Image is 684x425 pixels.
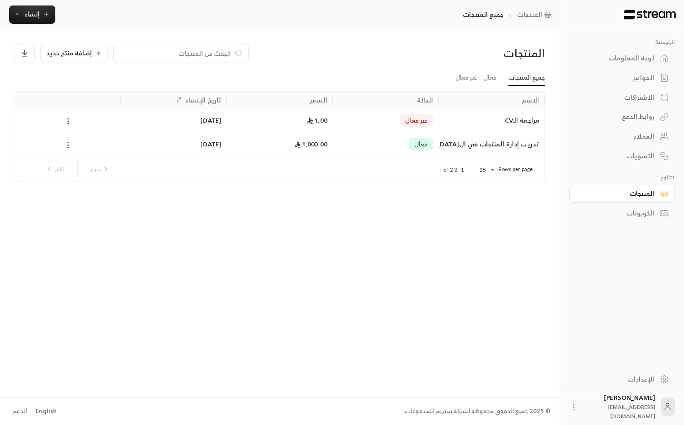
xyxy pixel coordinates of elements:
[608,402,655,421] span: [EMAIL_ADDRESS][DOMAIN_NAME]
[119,48,231,58] input: البحث عن المنتجات
[25,8,40,20] span: إنشاء
[569,38,675,46] p: الرئيسية
[508,70,545,86] a: جميع المنتجات
[174,94,185,105] button: Sort
[444,132,539,156] div: تدريب إدارة المنتجات في ال[GEOGRAPHIC_DATA]
[521,94,540,106] div: الاسم
[569,174,675,181] p: كتالوج
[463,10,503,19] p: جميع المنتجات
[623,10,677,20] img: Logo
[569,204,675,222] a: الكوبونات
[417,94,433,106] div: الحالة
[569,147,675,165] a: التسويات
[581,209,654,218] div: الكوبونات
[569,128,675,145] a: العملاء
[455,70,477,86] a: غير فعال
[46,50,92,56] span: إضافة منتج جديد
[444,108,539,132] div: مراجعة الـCV
[581,189,654,198] div: المنتجات
[310,94,327,106] div: السعر
[581,375,654,384] div: الإعدادات
[9,403,30,420] a: الدعم
[497,166,533,173] p: Rows per page:
[127,132,222,156] div: [DATE]
[581,93,654,102] div: الاشتراكات
[581,132,654,141] div: العملاء
[569,69,675,87] a: الفواتير
[581,151,654,161] div: التسويات
[517,10,555,19] a: المنتجات
[127,108,222,132] div: [DATE]
[475,164,497,176] div: 25
[444,166,464,173] p: 1–2 of 2
[464,46,545,60] div: المنتجات
[569,49,675,67] a: لوحة المعلومات
[40,44,108,62] button: إضافة منتج جديد
[9,5,55,24] button: إنشاء
[414,140,428,149] span: فعال
[294,138,327,150] span: 1,000.00
[581,112,654,121] div: روابط الدفع
[36,407,57,416] div: English
[463,10,555,19] nav: breadcrumb
[581,73,654,82] div: الفواتير
[569,185,675,203] a: المنتجات
[483,70,497,86] a: فعال
[307,114,327,126] span: 1.00
[569,370,675,388] a: الإعدادات
[581,54,654,63] div: لوحة المعلومات
[404,407,550,416] div: © 2025 جميع الحقوق محفوظة لشركة ستريم للمدفوعات.
[584,393,655,420] div: [PERSON_NAME]
[186,94,221,106] div: تاريخ الإنشاء
[569,108,675,126] a: روابط الدفع
[405,116,427,125] span: غير فعال
[569,88,675,106] a: الاشتراكات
